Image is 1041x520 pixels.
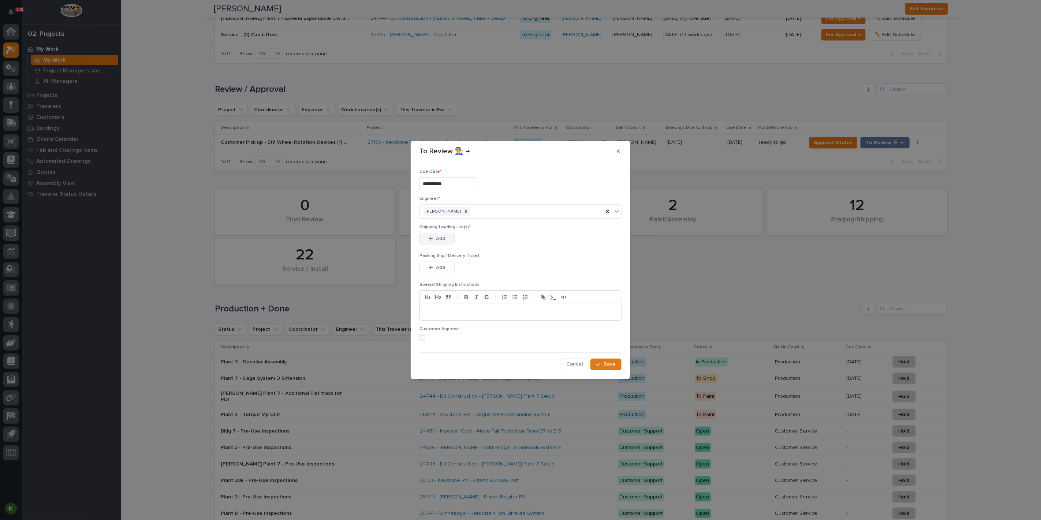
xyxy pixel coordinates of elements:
[419,327,460,331] span: Customer Approval
[604,361,616,367] span: Save
[590,359,622,370] button: Save
[560,359,589,370] button: Cancel
[419,283,480,287] span: Special Shipping Instructions
[419,147,470,156] p: To Review 👨‍🏭 →
[419,225,471,229] span: Shipping/Loading List(s)
[424,207,462,217] div: [PERSON_NAME]
[566,361,583,367] span: Cancel
[419,169,442,174] span: Due Date
[419,262,455,273] button: Add
[419,254,480,258] span: Packing Slip / Delivery Ticket
[419,197,440,201] span: Engineer
[419,233,455,244] button: Add
[436,235,445,242] span: Add
[436,264,445,271] span: Add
